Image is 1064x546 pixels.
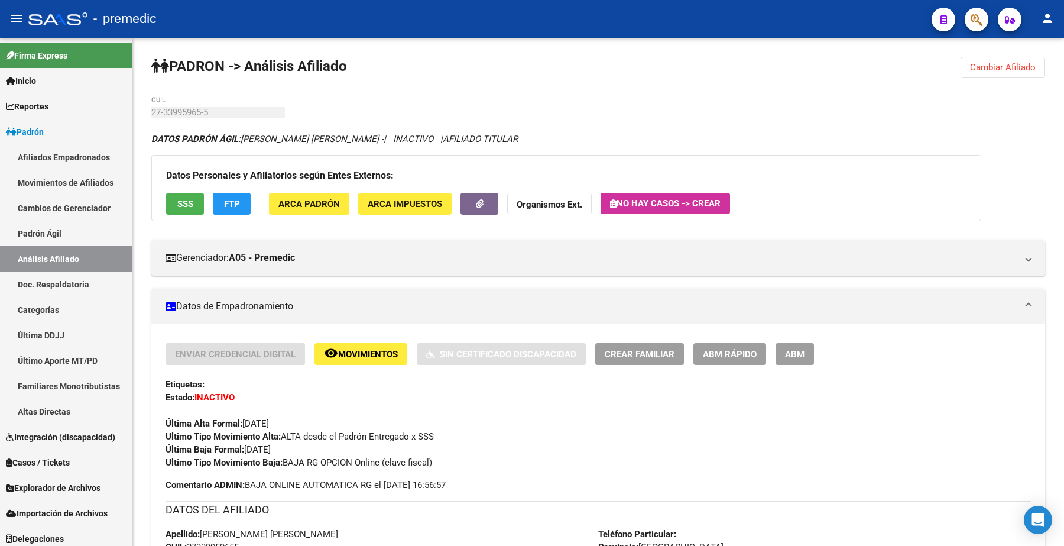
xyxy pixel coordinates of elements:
[93,6,157,32] span: - premedic
[693,343,766,365] button: ABM Rápido
[166,167,966,184] h3: Datos Personales y Afiliatorios según Entes Externos:
[6,532,64,545] span: Delegaciones
[970,62,1036,73] span: Cambiar Afiliado
[166,343,305,365] button: Enviar Credencial Digital
[151,289,1045,324] mat-expansion-panel-header: Datos de Empadronamiento
[961,57,1045,78] button: Cambiar Afiliado
[151,58,347,75] strong: PADRON -> Análisis Afiliado
[166,529,200,539] strong: Apellido:
[517,199,582,210] strong: Organismos Ext.
[166,392,194,403] strong: Estado:
[6,431,115,444] span: Integración (discapacidad)
[166,444,271,455] span: [DATE]
[269,193,349,215] button: ARCA Padrón
[278,199,340,209] span: ARCA Padrón
[229,251,295,264] strong: A05 - Premedic
[443,134,518,144] span: AFILIADO TITULAR
[358,193,452,215] button: ARCA Impuestos
[785,349,805,360] span: ABM
[166,379,205,390] strong: Etiquetas:
[166,431,434,442] span: ALTA desde el Padrón Entregado x SSS
[605,349,674,360] span: Crear Familiar
[324,346,338,360] mat-icon: remove_red_eye
[175,349,296,360] span: Enviar Credencial Digital
[151,240,1045,276] mat-expansion-panel-header: Gerenciador:A05 - Premedic
[166,480,245,490] strong: Comentario ADMIN:
[595,343,684,365] button: Crear Familiar
[9,11,24,25] mat-icon: menu
[213,193,251,215] button: FTP
[151,134,518,144] i: | INACTIVO |
[166,251,1017,264] mat-panel-title: Gerenciador:
[776,343,814,365] button: ABM
[6,482,100,495] span: Explorador de Archivos
[151,134,241,144] strong: DATOS PADRÓN ÁGIL:
[601,193,730,214] button: No hay casos -> Crear
[166,418,242,429] strong: Última Alta Formal:
[194,392,235,403] strong: INACTIVO
[166,457,432,468] span: BAJA RG OPCION Online (clave fiscal)
[417,343,586,365] button: Sin Certificado Discapacidad
[166,502,1031,518] h3: DATOS DEL AFILIADO
[6,456,70,469] span: Casos / Tickets
[166,479,446,492] span: BAJA ONLINE AUTOMATICA RG el [DATE] 16:56:57
[610,198,721,209] span: No hay casos -> Crear
[440,349,576,360] span: Sin Certificado Discapacidad
[598,529,676,539] strong: Teléfono Particular:
[166,444,244,455] strong: Última Baja Formal:
[6,49,67,62] span: Firma Express
[166,418,269,429] span: [DATE]
[6,100,48,113] span: Reportes
[1024,506,1052,534] div: Open Intercom Messenger
[166,431,281,442] strong: Ultimo Tipo Movimiento Alta:
[166,457,283,468] strong: Ultimo Tipo Movimiento Baja:
[151,134,384,144] span: [PERSON_NAME] [PERSON_NAME] -
[166,300,1017,313] mat-panel-title: Datos de Empadronamiento
[1040,11,1055,25] mat-icon: person
[338,349,398,360] span: Movimientos
[177,199,193,209] span: SSS
[507,193,592,215] button: Organismos Ext.
[6,75,36,88] span: Inicio
[314,343,407,365] button: Movimientos
[166,529,338,539] span: [PERSON_NAME] [PERSON_NAME]
[6,507,108,520] span: Importación de Archivos
[224,199,240,209] span: FTP
[368,199,442,209] span: ARCA Impuestos
[6,125,44,138] span: Padrón
[166,193,204,215] button: SSS
[703,349,757,360] span: ABM Rápido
